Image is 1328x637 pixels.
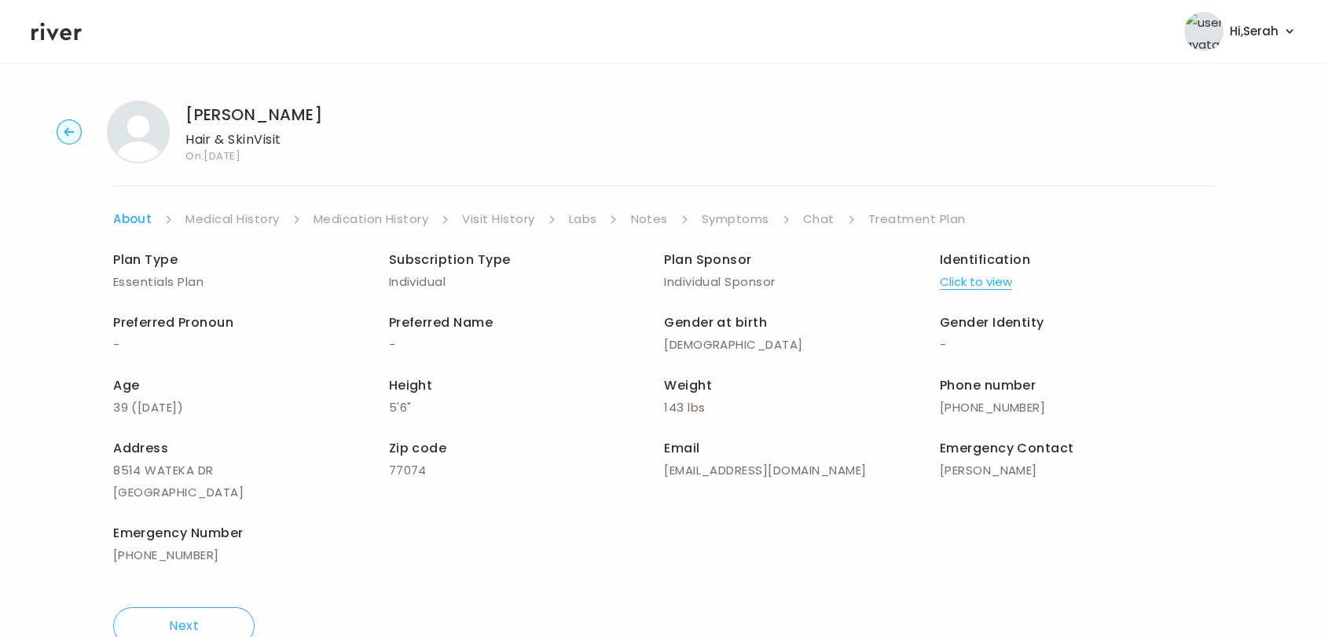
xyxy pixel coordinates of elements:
span: Hi, Serah [1230,20,1278,42]
span: Emergency Contact [940,439,1074,457]
h1: [PERSON_NAME] [185,104,322,126]
p: 39 [113,397,389,419]
p: - [389,334,665,356]
p: 8514 WATEKA DR [113,459,389,481]
p: - [113,334,389,356]
a: Visit History [462,208,534,230]
p: 143 lbs [664,397,940,419]
span: Identification [940,251,1031,269]
span: Subscription Type [389,251,511,269]
a: Labs [569,208,597,230]
span: Height [389,376,433,394]
p: Individual Sponsor [664,271,940,293]
a: Chat [803,208,835,230]
span: ( [DATE] ) [131,399,183,416]
p: [GEOGRAPHIC_DATA] [113,481,389,503]
span: Phone number [940,376,1036,394]
span: On: [DATE] [185,151,322,161]
a: Symptoms [702,208,769,230]
p: 5'6" [389,397,665,419]
span: Plan Type [113,251,178,269]
a: Notes [630,208,667,230]
p: - [940,334,1216,356]
img: Christy Tsaroumis [107,101,170,163]
p: Hair & Skin Visit [185,129,322,151]
span: Gender at birth [664,313,767,331]
p: [PHONE_NUMBER] [940,397,1216,419]
img: user avatar [1184,12,1223,51]
p: [PERSON_NAME] [940,459,1216,481]
p: [DEMOGRAPHIC_DATA] [664,334,940,356]
button: Click to view [940,271,1012,293]
span: Address [113,439,168,457]
span: Weight [664,376,712,394]
span: Preferred Pronoun [113,313,233,331]
a: Medical History [185,208,279,230]
span: Gender Identity [940,313,1044,331]
a: About [113,208,152,230]
span: Plan Sponsor [664,251,752,269]
span: Preferred Name [389,313,493,331]
a: Medication History [314,208,429,230]
p: Essentials Plan [113,271,389,293]
p: [PHONE_NUMBER] [113,544,389,566]
p: 77074 [389,459,665,481]
span: Age [113,376,139,394]
button: user avatarHi,Serah [1184,12,1297,51]
p: [EMAIL_ADDRESS][DOMAIN_NAME] [664,459,940,481]
span: Email [664,439,699,457]
span: Emergency Number [113,524,244,542]
p: Individual [389,271,665,293]
span: Zip code [389,439,447,457]
a: Treatment Plan [868,208,966,230]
